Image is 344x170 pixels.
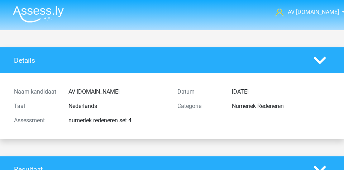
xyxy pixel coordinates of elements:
[288,9,339,15] span: AV [DOMAIN_NAME]
[226,88,335,96] div: [DATE]
[9,116,63,125] div: Assessment
[63,116,172,125] div: numeriek redeneren set 4
[276,8,337,16] a: AV [DOMAIN_NAME]
[13,6,64,23] img: Assessly
[63,102,172,110] div: Nederlands
[172,88,226,96] div: Datum
[9,88,63,96] div: Naam kandidaat
[172,102,226,110] div: Categorie
[226,102,335,110] div: Numeriek Redeneren
[9,102,63,110] div: Taal
[14,56,303,65] h4: Details
[63,88,172,96] div: AV [DOMAIN_NAME]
